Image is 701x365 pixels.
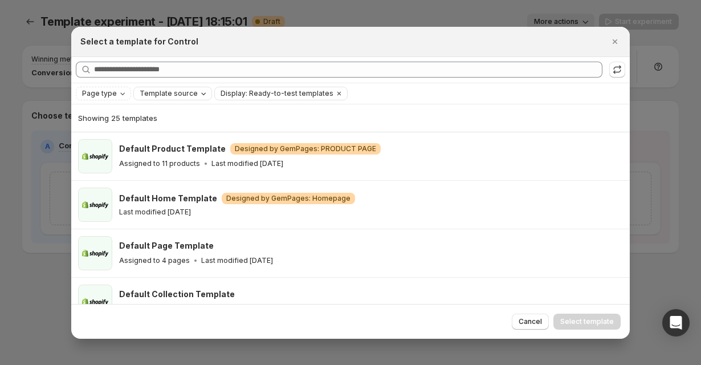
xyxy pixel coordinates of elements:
button: Cancel [512,314,549,330]
span: Page type [82,89,117,98]
button: Template source [134,87,211,100]
span: Designed by GemPages: PRODUCT PAGE [235,144,376,153]
h3: Default Home Template [119,193,217,204]
img: Default Collection Template [78,285,112,319]
img: Default Home Template [78,188,112,222]
button: Clear [333,87,345,100]
span: Showing 25 templates [78,113,157,123]
p: Last modified [DATE] [201,256,273,265]
span: Designed by GemPages: Homepage [226,194,350,203]
p: Last modified [DATE] [211,159,283,168]
span: Template source [140,89,198,98]
p: Assigned to 4 pages [119,256,190,265]
span: Cancel [519,317,542,326]
p: Last modified [DATE] [119,208,191,217]
button: Page type [76,87,131,100]
h3: Default Collection Template [119,289,235,300]
h3: Default Page Template [119,240,214,252]
h3: Default Product Template [119,143,226,155]
button: Display: Ready-to-test templates [215,87,333,100]
span: Display: Ready-to-test templates [221,89,333,98]
p: Assigned to 11 products [119,159,200,168]
img: Default Page Template [78,236,112,270]
h2: Select a template for Control [80,36,198,47]
div: Open Intercom Messenger [662,309,690,336]
img: Default Product Template [78,139,112,173]
button: Close [607,34,623,50]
